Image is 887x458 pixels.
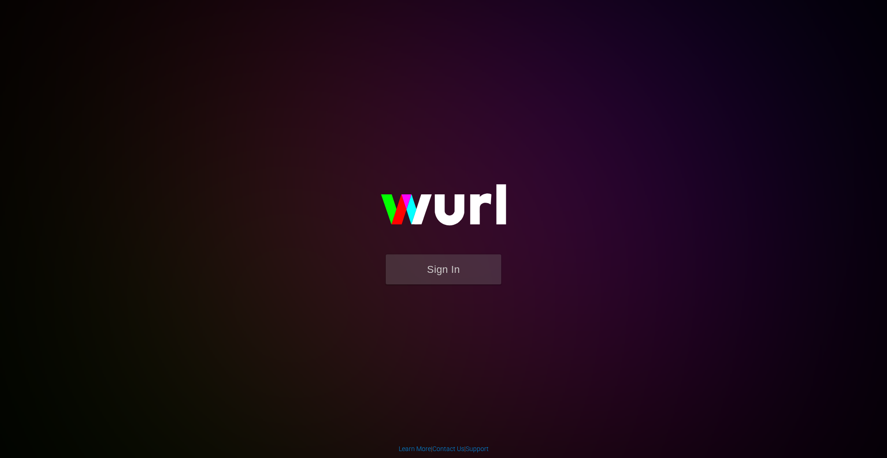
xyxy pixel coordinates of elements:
a: Support [466,445,489,452]
a: Learn More [399,445,431,452]
img: wurl-logo-on-black-223613ac3d8ba8fe6dc639794a292ebdb59501304c7dfd60c99c58986ef67473.svg [351,164,536,254]
div: | | [399,444,489,453]
button: Sign In [386,254,501,284]
a: Contact Us [432,445,464,452]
